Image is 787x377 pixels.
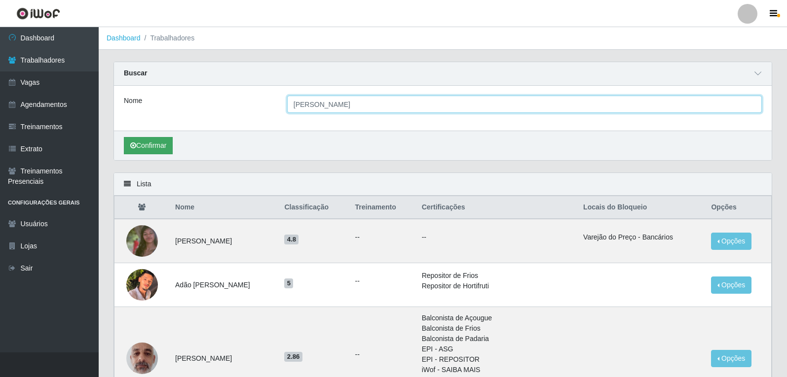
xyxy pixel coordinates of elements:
nav: breadcrumb [99,27,787,50]
button: Confirmar [124,137,173,154]
li: Balconista de Frios [422,323,571,334]
li: iWof - SAIBA MAIS [422,365,571,375]
button: Opções [711,276,751,294]
li: Balconista de Padaria [422,334,571,344]
th: Classificação [278,196,349,219]
th: Nome [169,196,278,219]
strong: Buscar [124,69,147,77]
li: Trabalhadores [141,33,195,43]
li: Varejão do Preço - Bancários [583,232,699,242]
th: Treinamento [349,196,416,219]
ul: -- [355,276,410,286]
span: 5 [284,278,293,288]
td: [PERSON_NAME] [169,219,278,263]
li: Repositor de Hortifruti [422,281,571,291]
p: -- [422,232,571,242]
li: Repositor de Frios [422,271,571,281]
img: 1693345168080.jpeg [126,257,158,313]
input: Digite o Nome... [287,96,762,113]
a: Dashboard [107,34,141,42]
th: Opções [705,196,771,219]
th: Locais do Bloqueio [577,196,705,219]
img: CoreUI Logo [16,7,60,20]
img: 1706376087329.jpeg [126,213,158,269]
td: Adão [PERSON_NAME] [169,263,278,307]
li: Balconista de Açougue [422,313,571,323]
li: EPI - ASG [422,344,571,354]
th: Certificações [416,196,577,219]
span: 2.86 [284,352,302,362]
li: EPI - REPOSITOR [422,354,571,365]
ul: -- [355,349,410,360]
button: Opções [711,233,751,250]
span: 4.8 [284,235,299,244]
div: Lista [114,173,772,196]
ul: -- [355,232,410,242]
button: Opções [711,350,751,367]
label: Nome [124,96,142,106]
